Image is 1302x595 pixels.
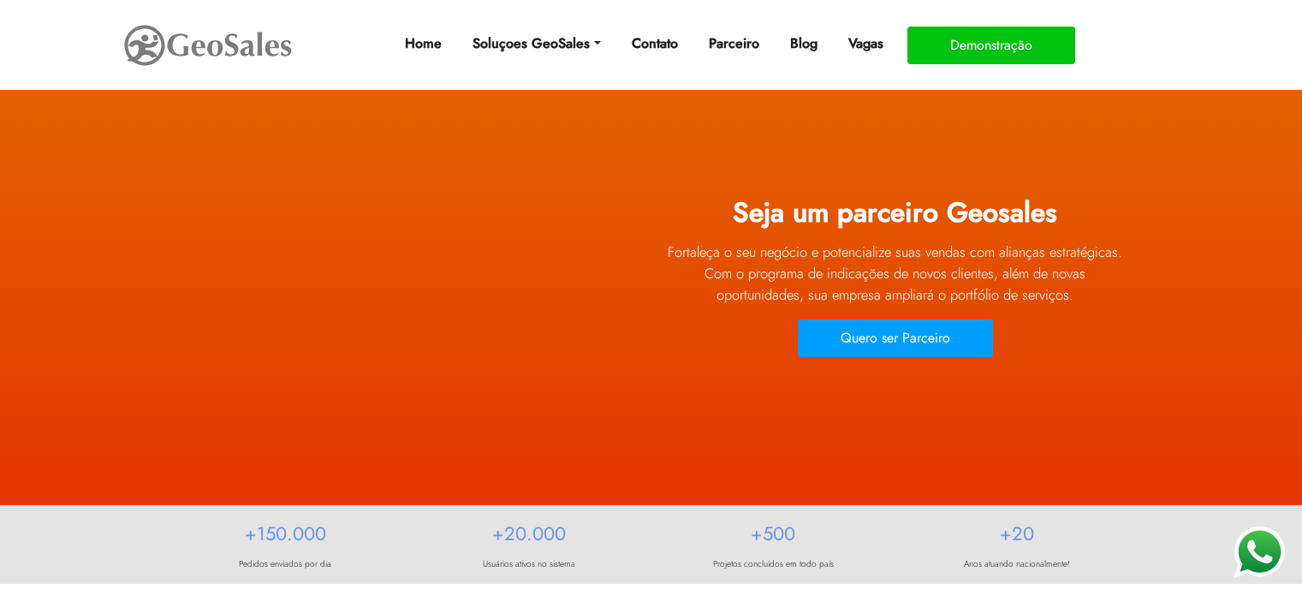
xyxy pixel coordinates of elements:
[420,522,639,553] h2: +20.000
[466,27,607,61] a: Soluçoes GeoSales
[625,27,685,61] a: Contato
[664,522,883,553] h2: +500
[783,27,824,61] a: Blog
[908,522,1127,553] h2: +20
[176,522,395,553] h2: +150.000
[664,241,1127,306] p: Fortaleça o seu negócio e potencialize suas vendas com alianças estratégicas. Com o programa de i...
[907,27,1075,64] button: Demonstração
[1234,527,1285,578] img: WhatsApp
[420,557,639,570] p: Usuários ativos no sistema
[664,196,1127,237] h1: Seja um parceiro Geosales
[398,27,449,61] a: Home
[908,557,1127,570] p: Anos atuando nacionalmente!
[664,557,883,570] p: Projetos concluídos em todo país
[122,21,294,69] img: GeoSales
[702,27,766,61] a: Parceiro
[176,557,395,570] p: Pedidos enviados por dia
[798,319,993,357] button: Quero ser Parceiro
[841,27,890,61] a: Vagas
